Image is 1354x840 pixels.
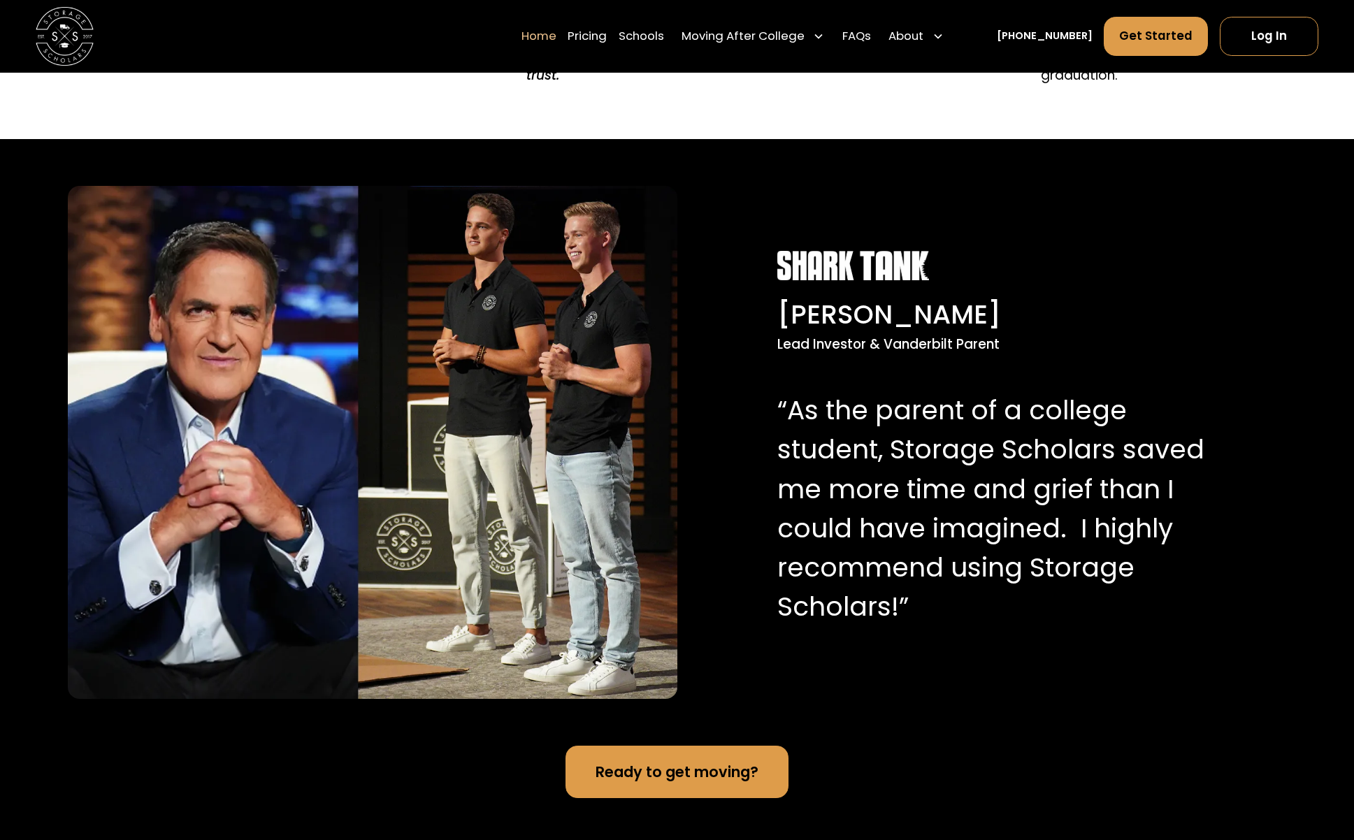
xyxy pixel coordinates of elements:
a: Schools [619,16,664,57]
div: Moving After College [676,16,831,57]
a: Ready to get moving? [566,746,788,798]
div: Lead Investor & Vanderbilt Parent [777,335,1209,354]
a: Get Started [1104,17,1208,56]
div: About [883,16,950,57]
a: Log In [1220,17,1319,56]
div: About [888,28,923,45]
a: Pricing [568,16,607,57]
div: Ready to get moving? [596,761,758,783]
img: Shark Tank white logo. [777,251,929,280]
div: Moving After College [682,28,805,45]
a: Home [521,16,556,57]
a: [PHONE_NUMBER] [997,29,1093,44]
a: FAQs [842,16,871,57]
div: [PERSON_NAME] [777,295,1209,334]
p: “As the parent of a college student, Storage Scholars saved me more time and grief than I could h... [777,391,1209,627]
img: Storage Scholars main logo [36,7,94,65]
img: Mark Cuban with Storage Scholar's co-founders, Sam and Matt. [68,186,677,699]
